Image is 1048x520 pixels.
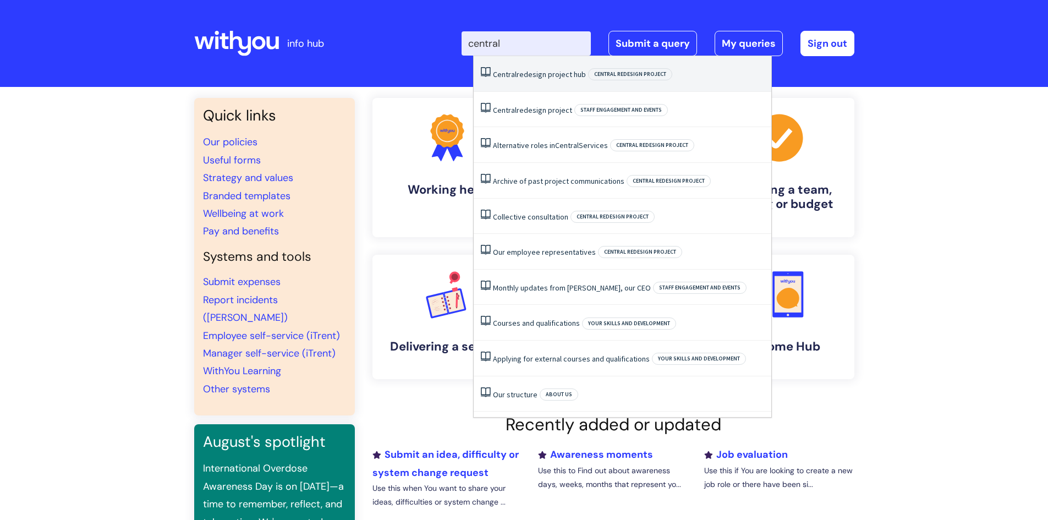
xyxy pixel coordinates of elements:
a: Job evaluation [704,448,788,461]
a: Branded templates [203,189,290,202]
h4: Welcome Hub [714,340,846,354]
h4: Systems and tools [203,249,346,265]
a: Employee self-service (iTrent) [203,329,340,342]
a: Our structure [493,390,537,399]
span: Staff engagement and events [653,282,747,294]
span: Central [493,105,517,115]
a: Awareness moments [538,448,653,461]
a: Pay and benefits [203,225,279,238]
a: Submit a query [608,31,697,56]
a: Submit an idea, difficulty or system change request [372,448,519,479]
input: Search [462,31,591,56]
a: Working here [372,98,522,237]
a: Courses and qualifications [493,318,580,328]
p: Use this to Find out about awareness days, weeks, months that represent yo... [538,464,688,491]
a: Useful forms [203,154,261,167]
span: Your skills and development [652,353,746,365]
span: Central redesign project [588,68,672,80]
div: | - [462,31,854,56]
a: Report incidents ([PERSON_NAME]) [203,293,288,324]
a: Welcome Hub [705,255,854,379]
a: Monthly updates from [PERSON_NAME], our CEO [493,283,651,293]
span: Central redesign project [610,139,694,151]
span: Central redesign project [598,246,682,258]
a: Strategy and values [203,171,293,184]
p: info hub [287,35,324,52]
a: Collective consultation [493,212,568,222]
span: About Us [540,388,578,401]
a: Delivering a service [372,255,522,379]
a: Archive of past project communications [493,176,624,186]
a: Submit expenses [203,275,281,288]
a: Applying for external courses and qualifications [493,354,650,364]
span: Central redesign project [570,211,655,223]
a: Centralredesign project [493,105,572,115]
h3: Quick links [203,107,346,124]
a: Managing a team, building or budget [705,98,854,237]
h4: Delivering a service [381,340,513,354]
h4: Working here [381,183,513,197]
span: Central [555,140,579,150]
p: Use this when You want to share your ideas, difficulties or system change ... [372,481,522,509]
p: Use this if You are looking to create a new job role or there have been si... [704,464,854,491]
span: Your skills and development [582,318,676,330]
a: Alternative roles inCentralServices [493,140,608,150]
span: Central [493,69,517,79]
a: WithYou Learning [203,364,281,377]
a: My queries [715,31,783,56]
a: Wellbeing at work [203,207,284,220]
h2: Recently added or updated [372,414,854,435]
h3: August's spotlight [203,433,346,451]
h4: Managing a team, building or budget [714,183,846,212]
a: Our employee representatives [493,247,596,257]
a: Other systems [203,382,270,396]
a: Our policies [203,135,257,149]
a: Centralredesign project hub [493,69,586,79]
a: Sign out [800,31,854,56]
span: Central redesign project [627,175,711,187]
span: Staff engagement and events [574,104,668,116]
a: Manager self-service (iTrent) [203,347,336,360]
